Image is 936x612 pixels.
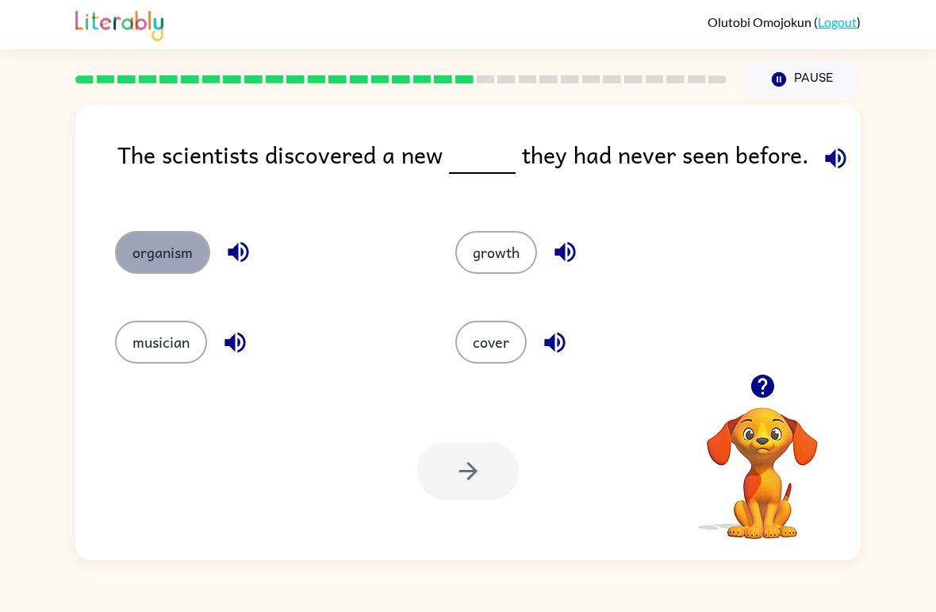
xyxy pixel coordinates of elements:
button: musician [115,321,207,364]
button: growth [455,231,537,274]
a: Logout [818,14,857,29]
button: organism [115,231,210,274]
button: Pause [746,61,861,98]
div: ( ) [708,14,861,29]
video: Your browser must support playing .mp4 files to use Literably. Please try using another browser. [683,383,842,541]
div: The scientists discovered a new they had never seen before. [117,137,861,199]
img: Literably [75,6,163,41]
button: cover [455,321,527,364]
span: Olutobi Omojokun [708,14,814,29]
